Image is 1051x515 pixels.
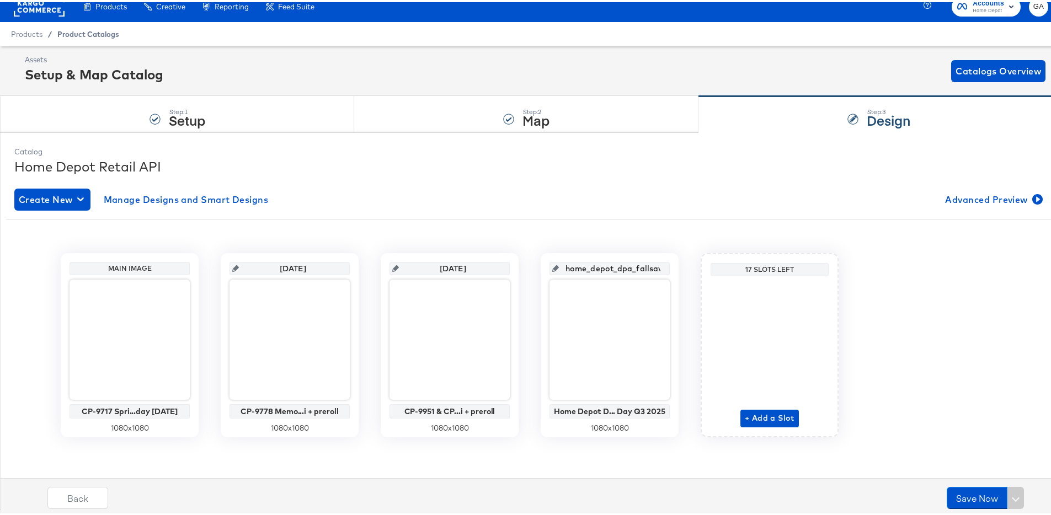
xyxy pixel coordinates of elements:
strong: Map [522,109,549,127]
div: Step: 2 [522,106,549,114]
div: 1080 x 1080 [70,421,190,431]
span: Create New [19,190,86,205]
span: Catalogs Overview [956,61,1041,77]
div: CP-9717 Spri...day [DATE] [72,405,187,414]
button: Manage Designs and Smart Designs [99,186,273,208]
div: 1080 x 1080 [549,421,670,431]
div: 1080 x 1080 [230,421,350,431]
strong: Setup [169,109,205,127]
div: CP-9778 Memo...i + preroll [232,405,347,414]
button: Save Now [947,485,1007,507]
div: Setup & Map Catalog [25,63,163,82]
a: Product Catalogs [57,28,119,36]
button: Advanced Preview [941,186,1045,208]
button: Catalogs Overview [951,58,1045,80]
div: Step: 1 [169,106,205,114]
span: Manage Designs and Smart Designs [104,190,269,205]
div: Step: 3 [867,106,910,114]
span: Home Depot [973,4,1004,13]
span: + Add a Slot [745,409,794,423]
span: / [42,28,57,36]
strong: Design [867,109,910,127]
div: Home Depot Retail API [14,155,1045,174]
div: Home Depot D... Day Q3 2025 [552,405,667,414]
div: 17 Slots Left [713,263,826,272]
div: CP-9951 & CP...i + preroll [392,405,507,414]
div: Main Image [72,262,187,271]
button: Create New [14,186,90,208]
div: Assets [25,52,163,63]
span: Products [11,28,42,36]
span: Advanced Preview [945,190,1041,205]
div: Catalog [14,144,1045,155]
button: + Add a Slot [740,407,799,425]
div: 1080 x 1080 [390,421,510,431]
button: Back [47,485,108,507]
